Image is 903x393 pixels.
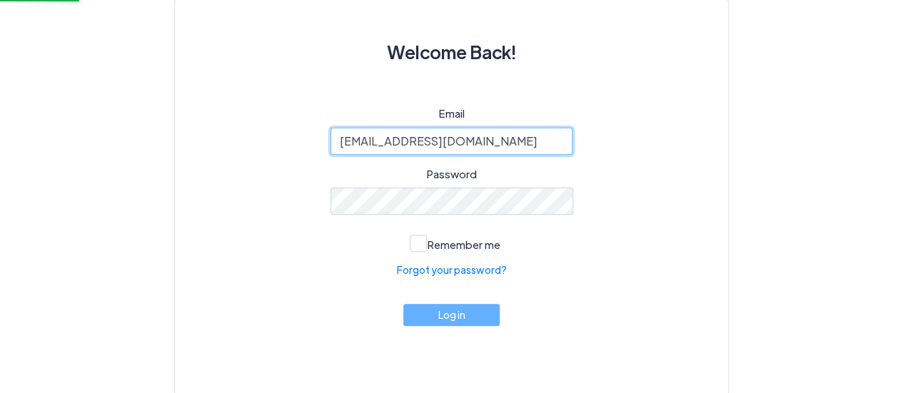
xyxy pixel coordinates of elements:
[403,304,500,326] button: Log in
[209,34,694,70] h3: Welcome Back!
[439,106,465,122] label: Email
[427,166,477,183] label: Password
[397,262,507,277] a: Forgot your password?
[428,238,500,251] span: Remember me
